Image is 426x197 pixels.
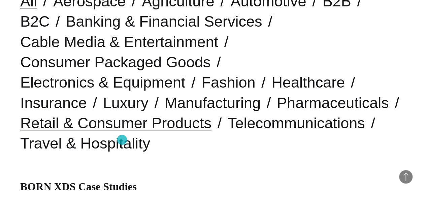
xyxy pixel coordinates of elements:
[165,94,261,111] a: Manufacturing
[20,33,218,51] a: Cable Media & Entertainment
[20,13,50,30] a: B2C
[20,54,210,71] a: Consumer Packaged Goods
[20,135,150,152] a: Travel & Hospitality
[20,180,406,193] h1: BORN XDS Case Studies
[20,94,87,111] a: Insurance
[271,74,345,91] a: Healthcare
[399,170,413,184] button: Back to Top
[20,74,185,91] a: Electronics & Equipment
[201,74,255,91] a: Fashion
[66,13,262,30] a: Banking & Financial Services
[228,114,365,132] a: Telecommunications
[277,94,389,111] a: Pharmaceuticals
[20,114,211,132] a: Retail & Consumer Products
[103,94,149,111] a: Luxury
